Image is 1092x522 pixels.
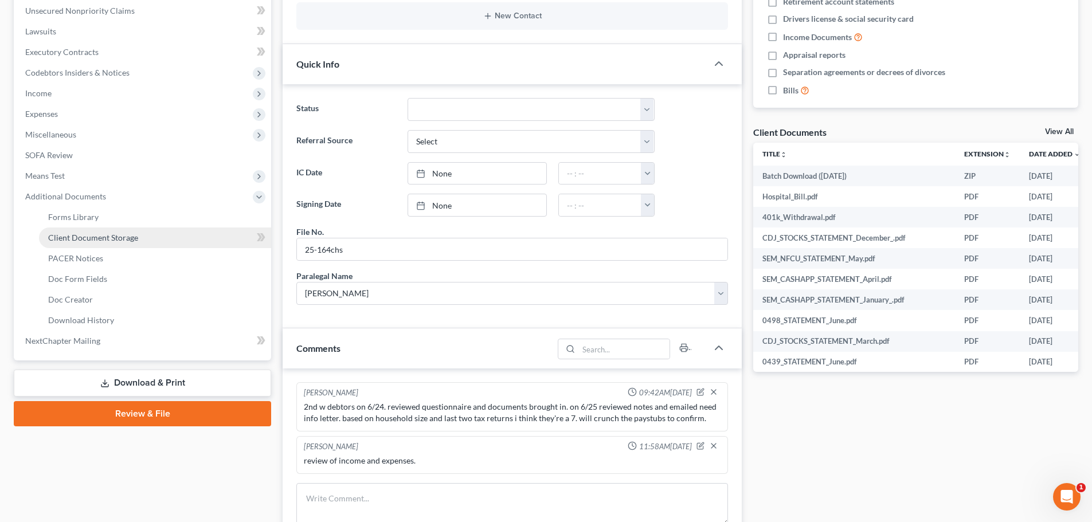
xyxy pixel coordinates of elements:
label: Signing Date [291,194,401,217]
span: Doc Form Fields [48,274,107,284]
iframe: Intercom live chat [1053,483,1081,511]
td: PDF [955,207,1020,227]
a: SOFA Review [16,145,271,166]
a: PACER Notices [39,248,271,269]
td: [DATE] [1020,331,1090,352]
span: PACER Notices [48,253,103,263]
td: 0498_STATEMENT_June.pdf [753,310,955,331]
span: Comments [296,343,340,354]
span: Download History [48,315,114,325]
button: New Contact [306,11,719,21]
a: Date Added expand_more [1029,150,1081,158]
td: PDF [955,310,1020,331]
span: Expenses [25,109,58,119]
td: [DATE] [1020,269,1090,289]
label: Referral Source [291,130,401,153]
td: SEM_CASHAPP_STATEMENT_April.pdf [753,269,955,289]
div: File No. [296,226,324,238]
span: Separation agreements or decrees of divorces [783,66,945,78]
a: Review & File [14,401,271,426]
a: Doc Creator [39,289,271,310]
td: PDF [955,186,1020,207]
td: [DATE] [1020,166,1090,186]
i: unfold_more [1004,151,1011,158]
a: Unsecured Nonpriority Claims [16,1,271,21]
td: PDF [955,289,1020,310]
div: Paralegal Name [296,270,353,282]
a: Lawsuits [16,21,271,42]
span: Miscellaneous [25,129,76,139]
td: [DATE] [1020,186,1090,207]
span: Income [25,88,52,98]
i: expand_more [1074,151,1081,158]
td: [DATE] [1020,310,1090,331]
td: [DATE] [1020,248,1090,269]
span: Drivers license & social security card [783,13,914,25]
input: -- [297,238,727,260]
td: PDF [955,248,1020,269]
td: [DATE] [1020,227,1090,248]
i: unfold_more [780,151,787,158]
td: 0439_STATEMENT_June.pdf [753,352,955,372]
input: -- : -- [559,194,641,216]
label: IC Date [291,162,401,185]
span: Appraisal reports [783,49,846,61]
a: Download & Print [14,370,271,397]
td: ZIP [955,166,1020,186]
span: Lawsuits [25,26,56,36]
span: 09:42AM[DATE] [639,387,692,398]
a: Executory Contracts [16,42,271,62]
td: PDF [955,227,1020,248]
div: Client Documents [753,126,827,138]
a: None [408,194,546,216]
span: Income Documents [783,32,852,43]
span: Bills [783,85,799,96]
span: Additional Documents [25,191,106,201]
a: Forms Library [39,207,271,227]
span: Codebtors Insiders & Notices [25,68,130,77]
span: Means Test [25,171,65,180]
input: -- : -- [559,163,641,185]
span: NextChapter Mailing [25,336,100,346]
div: 2nd w debtors on 6/24. reviewed questionnaire and documents brought in. on 6/25 reviewed notes an... [304,401,721,424]
a: None [408,163,546,185]
td: PDF [955,269,1020,289]
span: Forms Library [48,212,99,222]
span: Executory Contracts [25,47,99,57]
span: Unsecured Nonpriority Claims [25,6,135,15]
div: [PERSON_NAME] [304,441,358,453]
div: review of income and expenses. [304,455,721,466]
label: Status [291,98,401,121]
a: Titleunfold_more [762,150,787,158]
span: Client Document Storage [48,233,138,242]
td: [DATE] [1020,207,1090,227]
a: View All [1045,128,1074,136]
a: Extensionunfold_more [964,150,1011,158]
td: Hospital_Bill.pdf [753,186,955,207]
td: PDF [955,331,1020,352]
a: Client Document Storage [39,227,271,248]
td: [DATE] [1020,352,1090,372]
span: SOFA Review [25,150,73,160]
td: CDJ_STOCKS_STATEMENT_December_.pdf [753,227,955,248]
td: SEM_CASHAPP_STATEMENT_January_.pdf [753,289,955,310]
span: 11:58AM[DATE] [639,441,692,452]
span: 1 [1077,483,1086,492]
div: [PERSON_NAME] [304,387,358,399]
td: 401k_Withdrawal.pdf [753,207,955,227]
td: SEM_NFCU_STATEMENT_May.pdf [753,248,955,269]
td: [DATE] [1020,289,1090,310]
td: Batch Download ([DATE]) [753,166,955,186]
a: NextChapter Mailing [16,331,271,351]
td: PDF [955,352,1020,372]
input: Search... [579,339,670,359]
td: CDJ_STOCKS_STATEMENT_March.pdf [753,331,955,352]
span: Doc Creator [48,295,93,304]
span: Quick Info [296,58,339,69]
a: Doc Form Fields [39,269,271,289]
a: Download History [39,310,271,331]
